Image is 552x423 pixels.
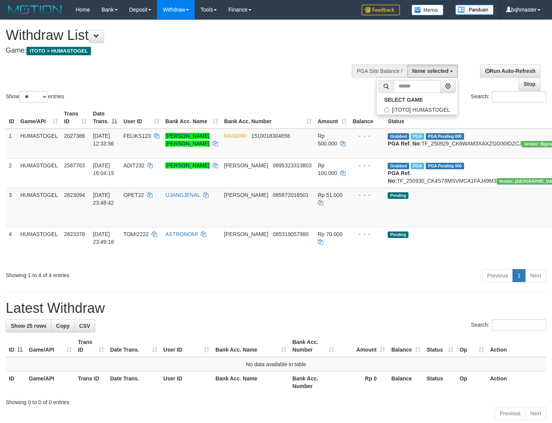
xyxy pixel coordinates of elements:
h1: Withdraw List [6,28,360,43]
th: ID [6,107,17,129]
span: Grabbed [388,163,409,169]
th: Bank Acc. Name: activate to sort column ascending [212,335,289,357]
th: Action [487,372,546,393]
span: Pending [388,231,408,238]
span: 2823378 [64,231,85,237]
th: ID [6,372,26,393]
td: HUMASTOGEL [17,188,61,227]
span: Copy 085319057980 to clipboard [273,231,309,237]
th: Amount: activate to sort column ascending [337,335,388,357]
span: ITOTO > HUMASTOGEL [26,47,91,55]
img: Button%20Memo.svg [412,5,444,15]
td: 2 [6,158,17,188]
th: Date Trans.: activate to sort column descending [90,107,120,129]
th: Balance [388,372,423,393]
a: ASTRONOMI [165,231,198,237]
span: 2823094 [64,192,85,198]
span: 2027386 [64,133,85,139]
img: Feedback.jpg [362,5,400,15]
th: Status [423,372,456,393]
th: Date Trans.: activate to sort column ascending [107,335,160,357]
span: Pending [388,192,408,199]
span: Marked by bqhpaujal [411,133,424,140]
h4: Game: [6,47,360,55]
td: 1 [6,129,17,159]
td: HUMASTOGEL [17,129,61,159]
span: Copy [56,323,69,329]
span: [DATE] 16:04:19 [93,162,114,176]
span: Grabbed [388,133,409,140]
div: - - - [353,132,382,140]
span: Marked by bqhmonica [411,163,424,169]
span: OPET22 [123,192,144,198]
div: PGA Site Balance / [352,64,407,78]
th: Trans ID: activate to sort column ascending [61,107,90,129]
span: TOMI2222 [123,231,149,237]
span: ADIT232 [123,162,144,169]
a: 1 [512,269,526,282]
th: Balance: activate to sort column ascending [388,335,423,357]
span: [DATE] 12:33:56 [93,133,114,147]
span: Copy 1510018304656 to clipboard [251,133,290,139]
th: User ID: activate to sort column ascending [160,335,213,357]
th: User ID: activate to sort column ascending [120,107,162,129]
a: SELECT GAME [377,95,458,105]
td: HUMASTOGEL [17,158,61,188]
th: Action [487,335,546,357]
span: Rp 70.000 [318,231,343,237]
span: Rp 100.000 [318,162,337,176]
div: - - - [353,191,382,199]
span: None selected [412,68,449,74]
th: Trans ID [75,372,107,393]
a: Show 25 rows [6,319,51,332]
h1: Latest Withdraw [6,301,546,316]
b: SELECT GAME [384,97,423,103]
th: ID: activate to sort column descending [6,335,26,357]
button: None selected [407,64,458,78]
a: UJANGJENAL [165,192,200,198]
span: CSV [79,323,90,329]
b: PGA Ref. No: [388,140,421,147]
span: Rp 51.000 [318,192,343,198]
td: 3 [6,188,17,227]
div: Showing 1 to 4 of 4 entries [6,268,224,279]
th: Bank Acc. Number [289,372,337,393]
span: PGA Pending [426,133,464,140]
a: Next [525,407,546,420]
th: Status: activate to sort column ascending [423,335,456,357]
th: Op [456,372,487,393]
span: Copy 0895323313803 to clipboard [273,162,312,169]
div: - - - [353,230,382,238]
a: Stop [519,78,540,91]
select: Showentries [19,91,48,102]
div: - - - [353,162,382,169]
th: User ID [160,372,213,393]
a: Run Auto-Refresh [480,64,540,78]
th: Game/API: activate to sort column ascending [26,335,75,357]
th: Date Trans. [107,372,160,393]
th: Rp 0 [337,372,388,393]
a: CSV [74,319,95,332]
th: Bank Acc. Number: activate to sort column ascending [221,107,315,129]
a: Copy [51,319,74,332]
span: PGA Pending [426,163,464,169]
span: [PERSON_NAME] [224,192,268,198]
label: Search: [471,91,546,102]
b: PGA Ref. No: [388,170,411,184]
th: Bank Acc. Name [212,372,289,393]
span: [DATE] 23:48:42 [93,192,114,206]
span: 2587763 [64,162,85,169]
label: Show entries [6,91,64,102]
img: panduan.png [455,5,494,15]
span: Rp 500.000 [318,133,337,147]
span: FELIKS123 [123,133,151,139]
span: [PERSON_NAME] [224,162,268,169]
th: Op: activate to sort column ascending [456,335,487,357]
label: [ITOTO] HUMASTOGEL [377,105,458,115]
th: Trans ID: activate to sort column ascending [75,335,107,357]
input: Search: [492,91,546,102]
td: 4 [6,227,17,266]
a: Previous [482,269,513,282]
a: [PERSON_NAME] [PERSON_NAME] [165,133,210,147]
input: Search: [492,319,546,331]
